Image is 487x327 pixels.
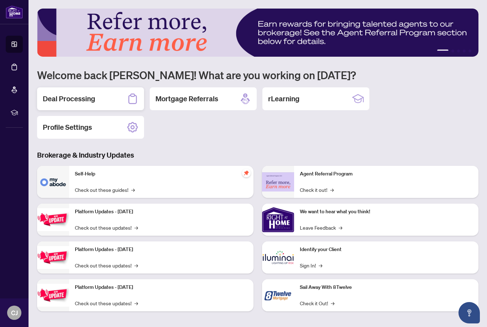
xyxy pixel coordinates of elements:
[155,94,218,104] h2: Mortgage Referrals
[458,302,480,323] button: Open asap
[319,261,322,269] span: →
[131,186,135,194] span: →
[37,284,69,306] img: Platform Updates - June 23, 2025
[451,50,454,52] button: 2
[6,5,23,19] img: logo
[134,299,138,307] span: →
[300,246,473,254] p: Identify your Client
[300,186,334,194] a: Check it out!→
[330,186,334,194] span: →
[37,166,69,198] img: Self-Help
[37,246,69,269] img: Platform Updates - July 8, 2025
[300,261,322,269] a: Sign In!→
[37,9,478,57] img: Slide 0
[300,170,473,178] p: Agent Referral Program
[75,261,138,269] a: Check out these updates!→
[75,224,138,231] a: Check out these updates!→
[43,122,92,132] h2: Profile Settings
[300,208,473,216] p: We want to hear what you think!
[339,224,342,231] span: →
[268,94,299,104] h2: rLearning
[75,208,248,216] p: Platform Updates - [DATE]
[75,283,248,291] p: Platform Updates - [DATE]
[262,172,294,192] img: Agent Referral Program
[331,299,334,307] span: →
[262,241,294,274] img: Identify your Client
[75,299,138,307] a: Check out these updates!→
[262,279,294,311] img: Sail Away With 8Twelve
[37,150,478,160] h3: Brokerage & Industry Updates
[11,308,18,318] span: CJ
[242,169,251,177] span: pushpin
[75,246,248,254] p: Platform Updates - [DATE]
[300,224,342,231] a: Leave Feedback→
[37,208,69,231] img: Platform Updates - July 21, 2025
[75,170,248,178] p: Self-Help
[300,283,473,291] p: Sail Away With 8Twelve
[75,186,135,194] a: Check out these guides!→
[457,50,460,52] button: 3
[134,261,138,269] span: →
[43,94,95,104] h2: Deal Processing
[262,204,294,236] img: We want to hear what you think!
[468,50,471,52] button: 5
[134,224,138,231] span: →
[437,50,448,52] button: 1
[463,50,466,52] button: 4
[300,299,334,307] a: Check it Out!→
[37,68,478,82] h1: Welcome back [PERSON_NAME]! What are you working on [DATE]?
